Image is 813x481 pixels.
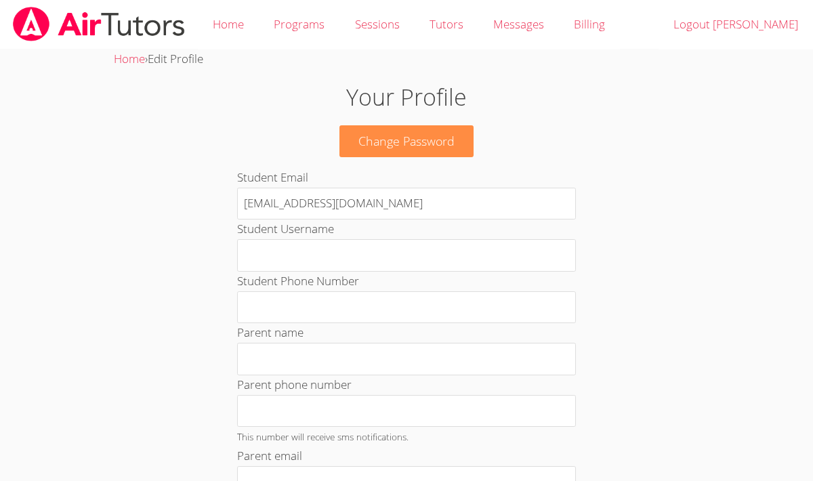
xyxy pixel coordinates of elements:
div: › [114,49,699,69]
span: Messages [493,16,544,32]
h1: Your Profile [187,80,626,114]
span: Edit Profile [148,51,203,66]
label: Student Phone Number [237,273,359,289]
img: airtutors_banner-c4298cdbf04f3fff15de1276eac7730deb9818008684d7c2e4769d2f7ddbe033.png [12,7,186,41]
label: Parent name [237,325,304,340]
label: Parent email [237,448,302,463]
label: Student Email [237,169,308,185]
label: Student Username [237,221,334,236]
a: Home [114,51,145,66]
small: This number will receive sms notifications. [237,430,409,443]
label: Parent phone number [237,377,352,392]
a: Change Password [339,125,474,157]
